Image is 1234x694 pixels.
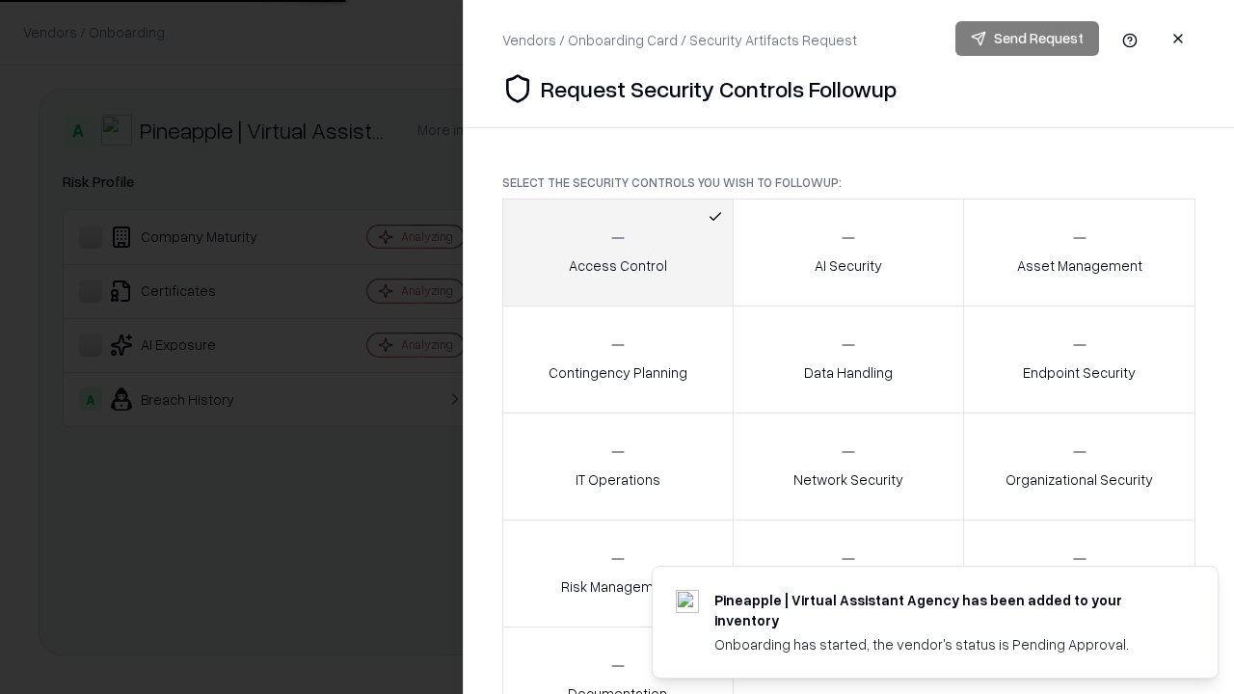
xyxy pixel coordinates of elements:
button: Access Control [502,199,734,307]
button: AI Security [733,199,965,307]
div: Onboarding has started, the vendor's status is Pending Approval. [714,634,1171,654]
button: Data Handling [733,306,965,414]
div: Pineapple | Virtual Assistant Agency has been added to your inventory [714,590,1171,630]
p: Asset Management [1017,255,1142,276]
button: Endpoint Security [963,306,1195,414]
p: AI Security [815,255,882,276]
p: Request Security Controls Followup [541,73,897,104]
p: Risk Management [561,576,675,597]
div: Vendors / Onboarding Card / Security Artifacts Request [502,30,857,50]
p: Endpoint Security [1023,362,1136,383]
button: Contingency Planning [502,306,734,414]
button: Asset Management [963,199,1195,307]
button: Threat Management [963,520,1195,627]
p: Select the security controls you wish to followup: [502,174,1195,191]
button: Risk Management [502,520,734,627]
p: Access Control [569,255,667,276]
button: Security Incidents [733,520,965,627]
p: IT Operations [576,469,660,490]
button: Organizational Security [963,413,1195,520]
img: trypineapple.com [676,590,699,613]
button: IT Operations [502,413,734,520]
p: Network Security [793,469,903,490]
p: Contingency Planning [549,362,687,383]
button: Network Security [733,413,965,520]
p: Organizational Security [1006,469,1153,490]
p: Data Handling [804,362,893,383]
